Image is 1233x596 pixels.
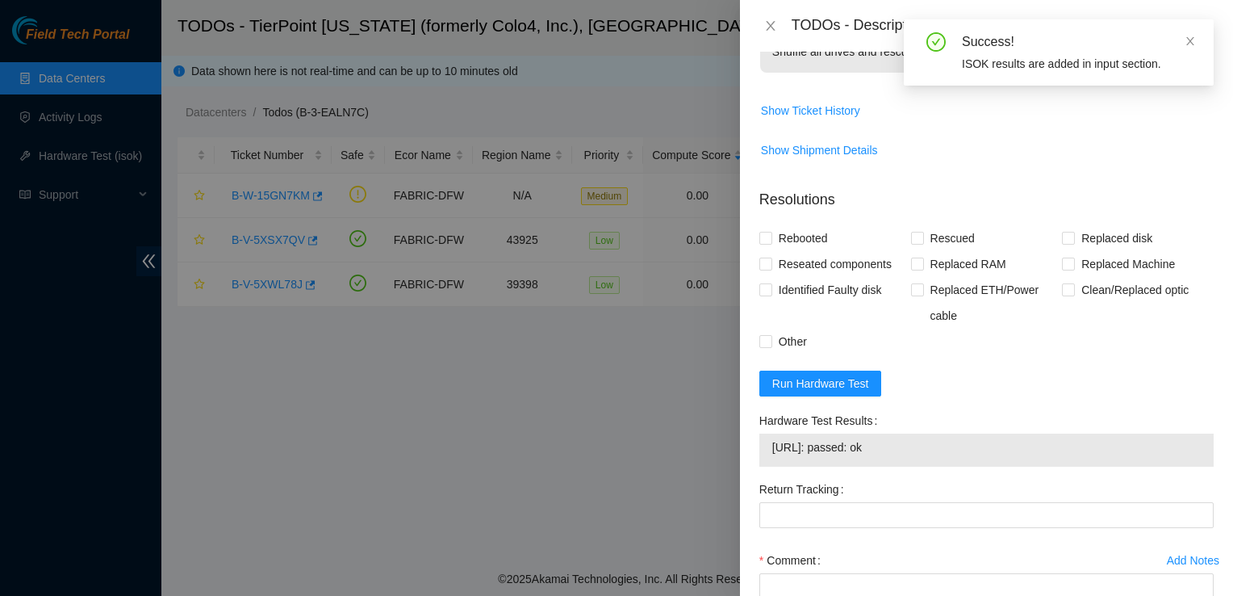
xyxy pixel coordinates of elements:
span: Show Shipment Details [761,141,878,159]
button: Close [759,19,782,34]
span: check-circle [926,32,946,52]
label: Hardware Test Results [759,408,884,434]
label: Return Tracking [759,476,851,502]
span: Reseated components [772,251,898,277]
div: ISOK results are added in input section. [962,55,1194,73]
span: Clean/Replaced optic [1075,277,1195,303]
span: close [764,19,777,32]
input: Return Tracking [759,502,1214,528]
span: Replaced ETH/Power cable [924,277,1063,329]
label: Comment [759,548,827,573]
span: Identified Faulty disk [772,277,888,303]
div: Success! [962,32,1194,52]
span: Rescued [924,225,981,251]
span: Other [772,329,813,355]
p: Resolutions [759,176,1214,211]
span: [URL]: passed: ok [772,439,1201,456]
span: close [1185,36,1196,47]
span: Replaced Machine [1075,251,1181,277]
span: Rebooted [772,225,834,251]
span: Run Hardware Test [772,375,869,392]
button: Run Hardware Test [759,371,882,397]
button: Add Notes [1166,548,1220,573]
span: Show Ticket History [761,102,860,120]
div: Add Notes [1167,555,1219,566]
span: Replaced disk [1075,225,1159,251]
button: Show Ticket History [760,98,861,124]
span: Replaced RAM [924,251,1013,277]
div: TODOs - Description - B-V-5XSX7QV [792,13,1214,39]
p: Shuffle all drives and rescue. [760,31,1213,73]
button: Show Shipment Details [760,137,879,163]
